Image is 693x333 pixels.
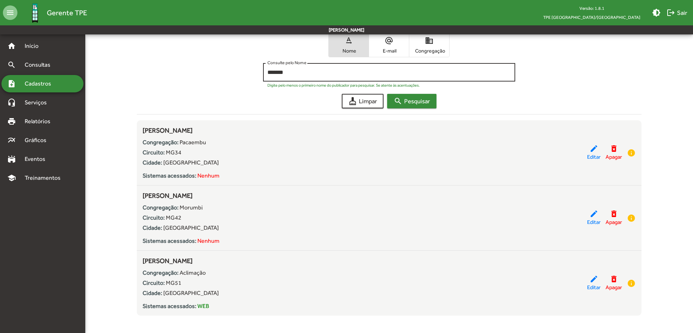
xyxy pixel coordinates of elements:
strong: Cidade: [143,290,162,296]
span: Congregação [411,47,447,54]
mat-icon: logout [667,8,675,17]
span: Nenhum [197,237,220,244]
span: Início [20,42,49,50]
mat-icon: search [7,61,16,69]
mat-icon: delete_forever [610,144,618,153]
mat-icon: edit [590,209,598,218]
mat-icon: stadium [7,155,16,163]
span: Apagar [606,218,622,226]
span: [GEOGRAPHIC_DATA] [163,290,219,296]
mat-icon: home [7,42,16,50]
strong: Sistemas acessados: [143,172,196,179]
span: Morumbi [180,204,203,211]
span: Eventos [20,155,55,163]
span: Gráficos [20,136,56,145]
mat-icon: domain [425,36,434,45]
span: [PERSON_NAME] [143,192,193,199]
button: E-mail [369,33,409,57]
span: Editar [587,218,600,226]
mat-icon: delete_forever [610,209,618,218]
mat-icon: info [627,279,636,288]
span: Cadastros [20,79,61,88]
span: Consultas [20,61,60,69]
span: Editar [587,153,600,161]
span: Nenhum [197,172,220,179]
strong: Cidade: [143,159,162,166]
mat-icon: info [627,149,636,157]
mat-icon: school [7,174,16,182]
span: Aclimação [180,269,206,276]
button: Nome [329,33,369,57]
strong: Circuito: [143,149,165,156]
div: Versão: 1.8.1 [537,4,646,13]
span: Nome [331,47,367,54]
span: Editar [587,283,600,292]
mat-icon: text_rotation_none [344,36,353,45]
a: Gerente TPE [17,1,87,25]
strong: Congregação: [143,139,179,146]
mat-icon: cleaning_services [348,97,357,105]
strong: Congregação: [143,204,179,211]
mat-icon: edit [590,275,598,283]
span: MG51 [166,279,181,286]
strong: Sistemas acessados: [143,303,196,309]
span: MG34 [166,149,181,156]
span: Treinamentos [20,174,69,182]
mat-icon: edit [590,144,598,153]
span: MG42 [166,214,181,221]
mat-icon: multiline_chart [7,136,16,145]
span: Sair [667,6,687,19]
button: Limpar [342,94,384,108]
mat-hint: Digite pelo menos o primeiro nome do publicador para pesquisar. Se atente às acentuações. [267,83,420,87]
span: Gerente TPE [47,7,87,18]
strong: Circuito: [143,279,165,286]
button: Sair [664,6,690,19]
strong: Circuito: [143,214,165,221]
img: Logo [23,1,47,25]
span: WEB [197,303,209,309]
mat-icon: alternate_email [385,36,393,45]
mat-icon: info [627,214,636,222]
button: Pesquisar [387,94,436,108]
button: Congregação [409,33,449,57]
mat-icon: menu [3,5,17,20]
strong: Cidade: [143,224,162,231]
mat-icon: search [394,97,402,105]
span: Apagar [606,283,622,292]
strong: Sistemas acessados: [143,237,196,244]
mat-icon: headset_mic [7,98,16,107]
span: TPE [GEOGRAPHIC_DATA]/[GEOGRAPHIC_DATA] [537,13,646,22]
span: Pesquisar [394,95,430,108]
span: Serviços [20,98,57,107]
span: [GEOGRAPHIC_DATA] [163,159,219,166]
mat-icon: print [7,117,16,126]
span: Limpar [348,95,377,108]
span: E-mail [371,47,407,54]
mat-icon: brightness_medium [652,8,661,17]
mat-icon: note_add [7,79,16,88]
strong: Congregação: [143,269,179,276]
span: Relatórios [20,117,60,126]
span: Apagar [606,153,622,161]
span: Pacaembu [180,139,206,146]
span: [GEOGRAPHIC_DATA] [163,224,219,231]
span: [PERSON_NAME] [143,257,193,265]
span: [PERSON_NAME] [143,126,193,134]
mat-icon: delete_forever [610,275,618,283]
